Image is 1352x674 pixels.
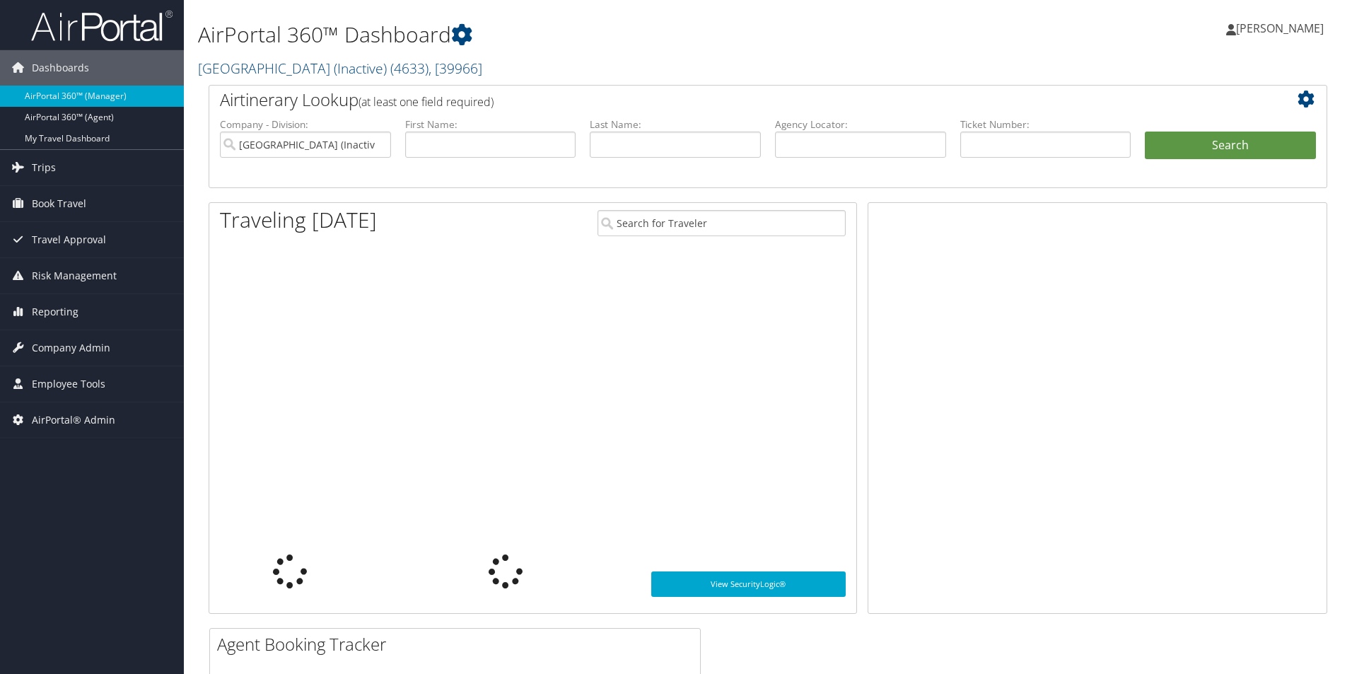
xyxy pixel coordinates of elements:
[1145,132,1316,160] button: Search
[598,210,846,236] input: Search for Traveler
[1236,21,1324,36] span: [PERSON_NAME]
[775,117,946,132] label: Agency Locator:
[960,117,1131,132] label: Ticket Number:
[405,117,576,132] label: First Name:
[429,59,482,78] span: , [ 39966 ]
[32,366,105,402] span: Employee Tools
[32,402,115,438] span: AirPortal® Admin
[32,222,106,257] span: Travel Approval
[220,88,1223,112] h2: Airtinerary Lookup
[32,150,56,185] span: Trips
[198,20,958,50] h1: AirPortal 360™ Dashboard
[31,9,173,42] img: airportal-logo.png
[390,59,429,78] span: ( 4633 )
[651,571,846,597] a: View SecurityLogic®
[1226,7,1338,50] a: [PERSON_NAME]
[590,117,761,132] label: Last Name:
[359,94,494,110] span: (at least one field required)
[217,632,700,656] h2: Agent Booking Tracker
[32,186,86,221] span: Book Travel
[32,294,78,330] span: Reporting
[198,59,482,78] a: [GEOGRAPHIC_DATA] (Inactive)
[220,205,377,235] h1: Traveling [DATE]
[32,330,110,366] span: Company Admin
[32,258,117,294] span: Risk Management
[220,117,391,132] label: Company - Division:
[32,50,89,86] span: Dashboards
